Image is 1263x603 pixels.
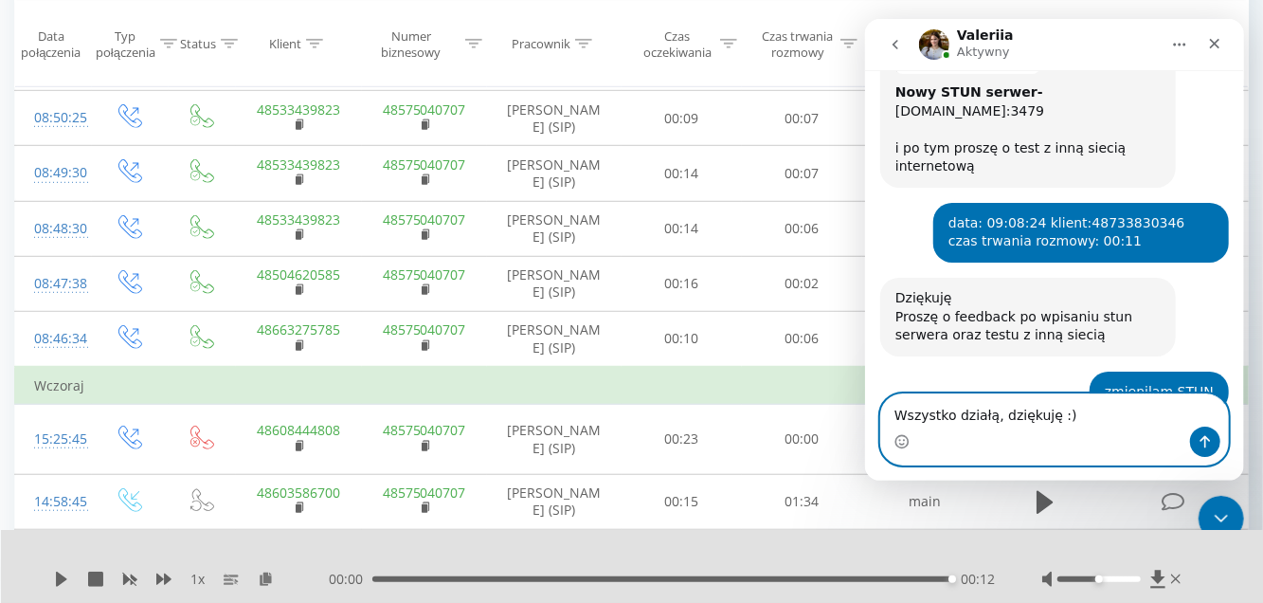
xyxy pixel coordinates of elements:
[487,201,622,256] td: [PERSON_NAME] (SIP)
[487,256,622,311] td: [PERSON_NAME] (SIP)
[948,576,956,583] div: Accessibility label
[383,265,466,283] a: 48575040707
[257,100,340,119] a: 48533439823
[487,474,622,529] td: [PERSON_NAME] (SIP)
[487,91,622,146] td: [PERSON_NAME] (SIP)
[742,146,862,201] td: 00:07
[862,474,987,529] td: main
[34,484,73,521] div: 14:58:45
[742,405,862,475] td: 00:00
[742,91,862,146] td: 00:07
[487,146,622,201] td: [PERSON_NAME] (SIP)
[961,570,995,589] span: 00:12
[15,367,1249,405] td: Wczoraj
[257,484,340,502] a: 48603586700
[622,201,742,256] td: 00:14
[1199,496,1244,541] iframe: Intercom live chat
[362,27,460,60] div: Numer biznesowy
[639,27,715,60] div: Czas oczekiwania
[512,36,570,52] div: Pracownik
[865,19,1244,481] iframe: Intercom live chat
[622,146,742,201] td: 00:14
[742,256,862,311] td: 00:02
[742,201,862,256] td: 00:06
[34,421,73,458] div: 15:25:45
[487,405,622,475] td: [PERSON_NAME] (SIP)
[622,474,742,529] td: 00:15
[487,311,622,367] td: [PERSON_NAME] (SIP)
[269,36,301,52] div: Klient
[96,27,155,60] div: Typ połączenia
[180,36,216,52] div: Status
[622,91,742,146] td: 00:09
[742,474,862,529] td: 01:34
[34,155,73,192] div: 08:49:30
[742,311,862,367] td: 00:06
[190,570,205,589] span: 1 x
[383,100,466,119] a: 48575040707
[257,210,340,228] a: 48533439823
[34,100,73,137] div: 08:50:25
[257,155,340,174] a: 48533439823
[383,210,466,228] a: 48575040707
[329,570,372,589] span: 00:00
[257,265,340,283] a: 48504620585
[1095,576,1103,583] div: Accessibility label
[622,311,742,367] td: 00:10
[383,484,466,502] a: 48575040707
[622,405,742,475] td: 00:23
[759,27,836,60] div: Czas trwania rozmowy
[383,421,466,439] a: 48575040707
[34,210,73,247] div: 08:48:30
[34,320,73,357] div: 08:46:34
[383,155,466,174] a: 48575040707
[34,265,73,302] div: 08:47:38
[15,27,87,60] div: Data połączenia
[257,421,340,439] a: 48608444808
[622,256,742,311] td: 00:16
[383,320,466,338] a: 48575040707
[257,320,340,338] a: 48663275785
